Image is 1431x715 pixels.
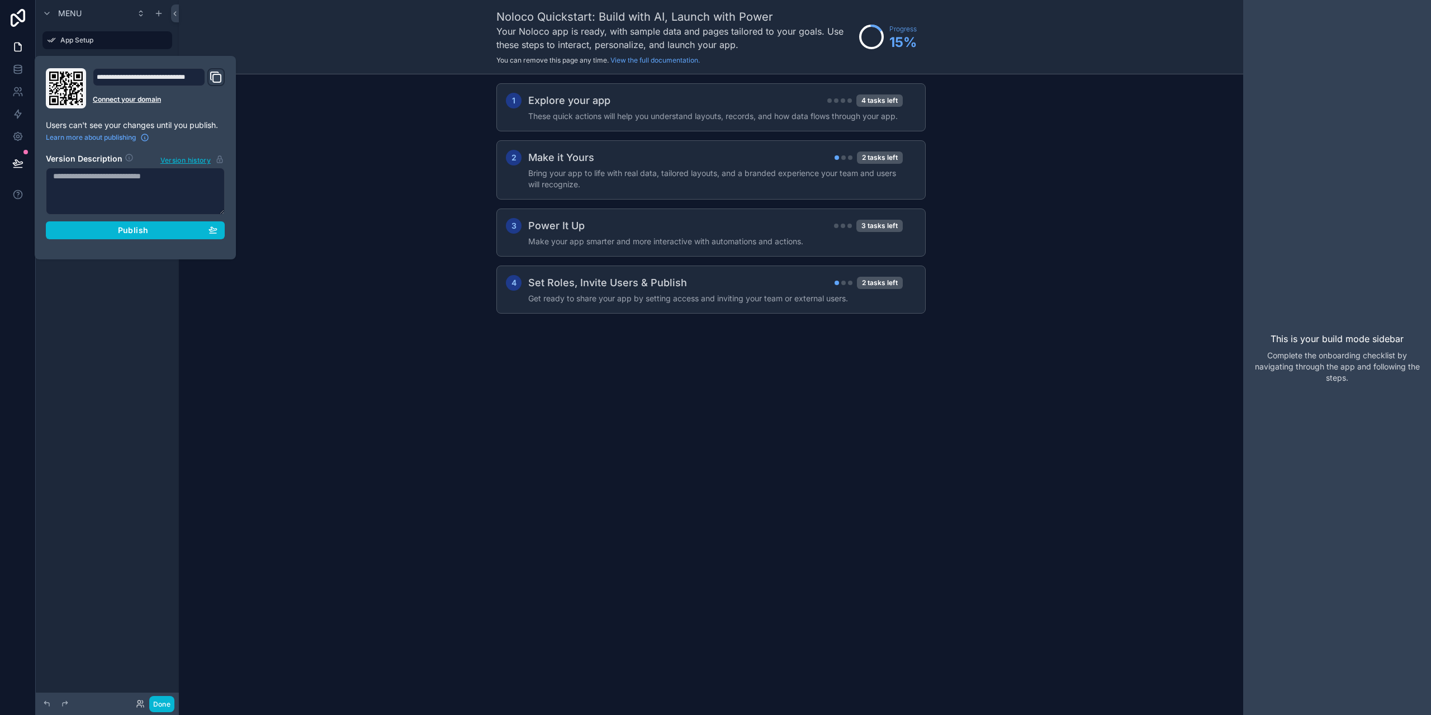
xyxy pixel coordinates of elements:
span: Publish [118,225,148,235]
a: View the full documentation. [610,56,700,64]
span: Menu [58,8,82,19]
span: Learn more about publishing [46,133,136,142]
h3: Your Noloco app is ready, with sample data and pages tailored to your goals. Use these steps to i... [496,25,854,51]
h1: Noloco Quickstart: Build with AI, Launch with Power [496,9,854,25]
span: You can remove this page any time. [496,56,609,64]
button: Publish [46,221,225,239]
button: Version history [160,153,225,165]
label: App Setup [60,36,165,45]
button: Done [149,696,174,712]
a: Connect your domain [93,95,225,104]
span: Version history [160,154,211,165]
span: Progress [889,25,917,34]
h2: Version Description [46,153,122,165]
div: Domain and Custom Link [93,68,225,108]
p: Complete the onboarding checklist by navigating through the app and following the steps. [1252,350,1422,383]
a: Home [42,55,172,73]
span: 15 % [889,34,917,51]
p: This is your build mode sidebar [1271,332,1404,345]
p: Users can't see your changes until you publish. [46,120,225,131]
a: Learn more about publishing [46,133,149,142]
a: App Setup [42,31,172,49]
